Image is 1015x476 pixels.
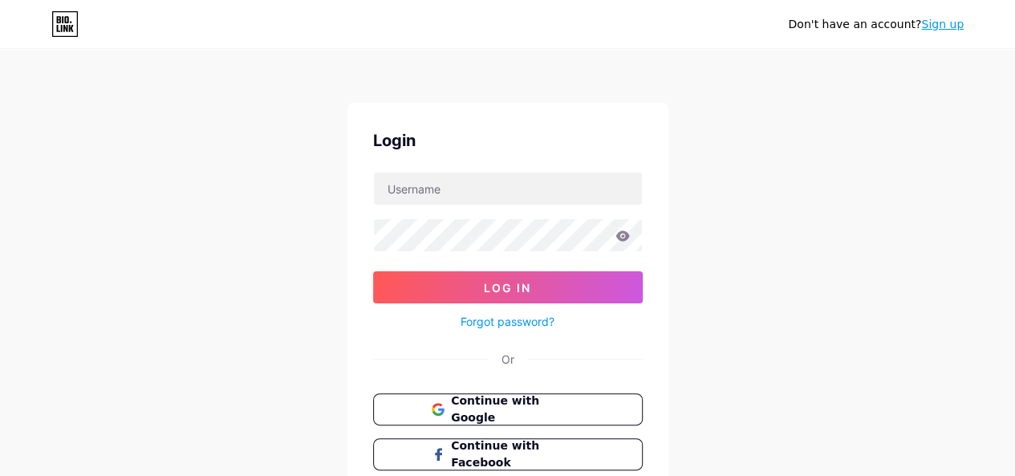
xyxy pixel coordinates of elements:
span: Continue with Facebook [451,437,583,471]
div: Don't have an account? [788,16,964,33]
button: Continue with Facebook [373,438,643,470]
input: Username [374,173,642,205]
a: Forgot password? [461,313,554,330]
button: Continue with Google [373,393,643,425]
div: Or [501,351,514,368]
button: Log In [373,271,643,303]
span: Continue with Google [451,393,583,426]
div: Login [373,128,643,153]
a: Sign up [921,18,964,31]
span: Log In [484,281,531,295]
